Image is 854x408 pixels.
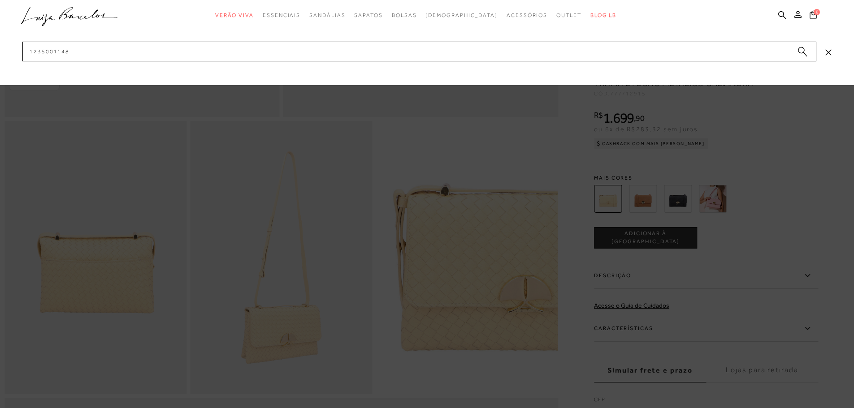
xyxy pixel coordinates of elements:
[425,12,498,18] span: [DEMOGRAPHIC_DATA]
[22,42,816,61] input: Buscar.
[590,7,616,24] a: BLOG LB
[556,7,581,24] a: categoryNavScreenReaderText
[590,12,616,18] span: BLOG LB
[507,7,547,24] a: categoryNavScreenReaderText
[807,10,819,22] button: 0
[309,7,345,24] a: categoryNavScreenReaderText
[263,7,300,24] a: categoryNavScreenReaderText
[507,12,547,18] span: Acessórios
[814,9,820,15] span: 0
[556,12,581,18] span: Outlet
[354,7,382,24] a: categoryNavScreenReaderText
[263,12,300,18] span: Essenciais
[215,7,254,24] a: categoryNavScreenReaderText
[392,7,417,24] a: categoryNavScreenReaderText
[215,12,254,18] span: Verão Viva
[309,12,345,18] span: Sandálias
[354,12,382,18] span: Sapatos
[425,7,498,24] a: noSubCategoriesText
[392,12,417,18] span: Bolsas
